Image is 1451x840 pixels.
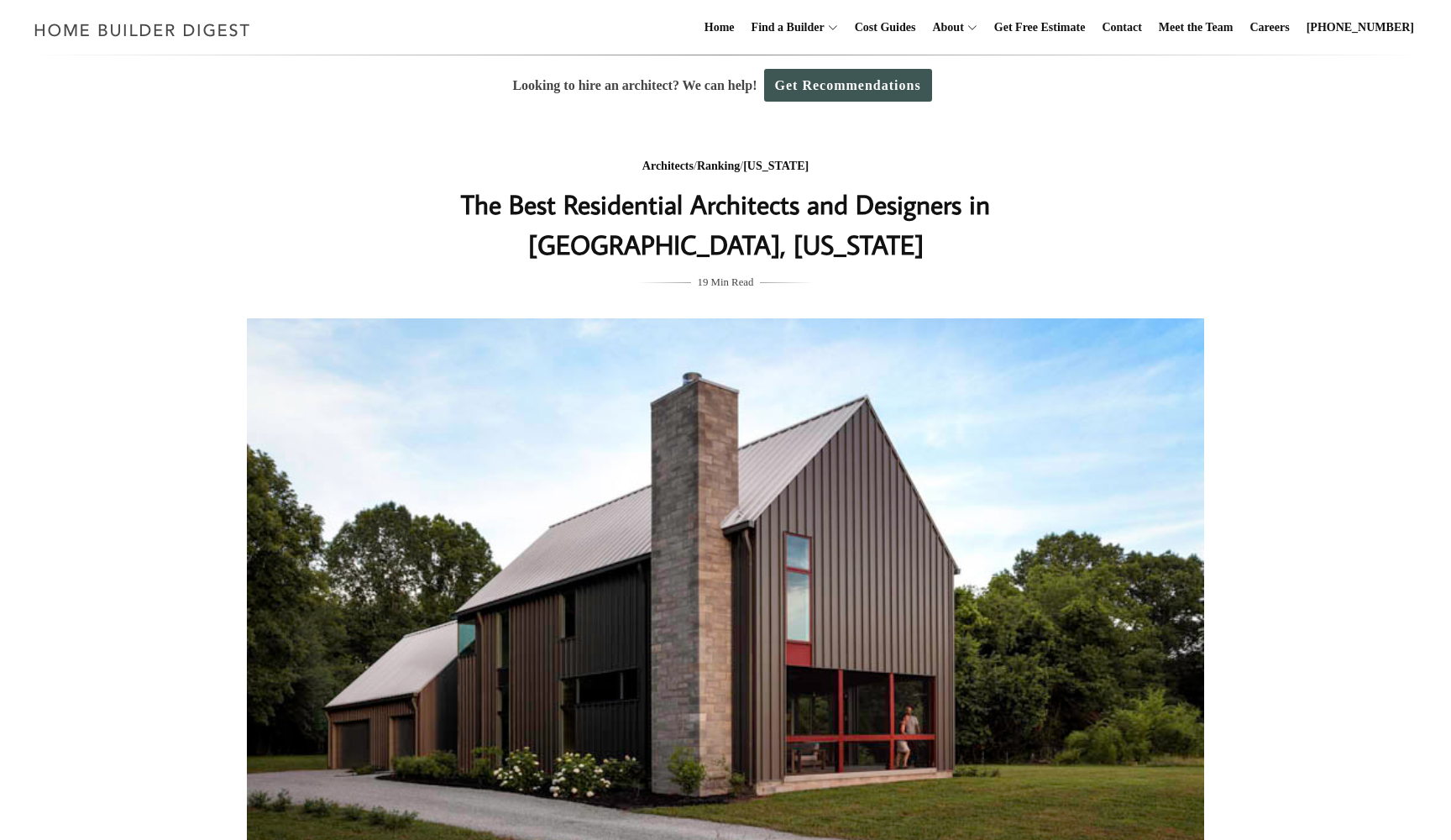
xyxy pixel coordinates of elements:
[698,1,741,55] a: Home
[743,160,809,172] a: [US_STATE]
[697,160,740,172] a: Ranking
[1152,1,1240,55] a: Meet the Team
[1095,1,1148,55] a: Contact
[390,156,1061,177] div: / /
[925,1,963,55] a: About
[745,1,825,55] a: Find a Builder
[1244,1,1296,55] a: Careers
[987,1,1092,55] a: Get Free Estimate
[27,13,258,46] img: Home Builder Digest
[1300,1,1421,55] a: [PHONE_NUMBER]
[642,160,694,172] a: Architects
[390,184,1061,265] h1: The Best Residential Architects and Designers in [GEOGRAPHIC_DATA], [US_STATE]
[764,69,932,102] a: Get Recommendations
[698,273,754,291] span: 19 Min Read
[848,1,923,55] a: Cost Guides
